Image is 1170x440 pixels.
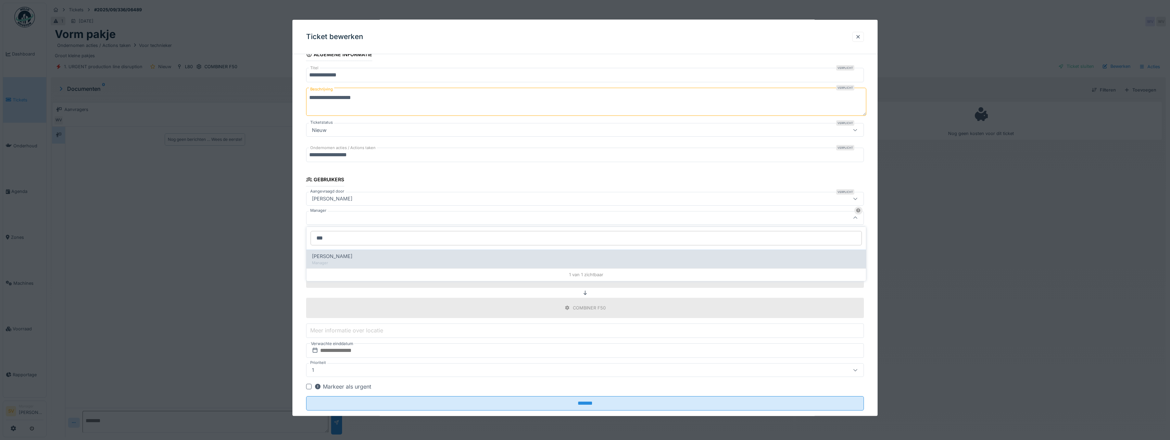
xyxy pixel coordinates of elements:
[306,174,344,186] div: Gebruikers
[306,49,372,61] div: Algemene informatie
[836,120,854,126] div: Verplicht
[309,366,317,374] div: 1
[573,305,606,311] div: COMBINER F50
[836,85,854,90] div: Verplicht
[306,33,363,41] h3: Ticket bewerken
[309,65,320,71] label: Titel
[309,360,327,366] label: Prioriteit
[836,189,854,194] div: Verplicht
[309,85,334,94] label: Beschrijving
[309,145,377,151] label: Ondernomen acties / Actions taken
[836,65,854,71] div: Verplicht
[309,207,328,213] label: Manager
[309,326,385,334] label: Meer informatie over locatie
[309,188,345,194] label: Aangevraagd door
[309,195,355,202] div: [PERSON_NAME]
[312,253,352,260] span: [PERSON_NAME]
[836,145,854,150] div: Verplicht
[309,120,334,125] label: Ticketstatus
[312,260,860,266] div: Manager
[309,126,329,134] div: Nieuw
[306,268,866,281] div: 1 van 1 zichtbaar
[310,340,354,347] label: Verwachte einddatum
[314,382,371,391] div: Markeer als urgent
